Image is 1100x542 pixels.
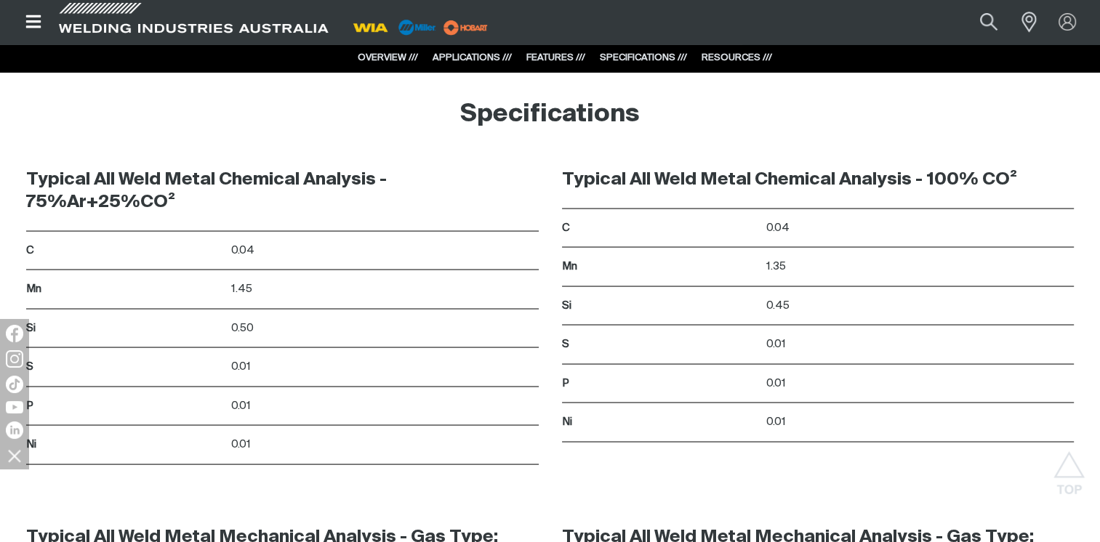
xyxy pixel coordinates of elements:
p: 0.04 [766,220,1074,237]
p: 0.01 [231,437,539,453]
p: Si [26,320,224,337]
a: miller [439,22,492,33]
p: 0.01 [766,414,1074,431]
p: S [26,359,224,376]
a: FEATURES /// [526,53,585,62]
img: hide socials [2,443,27,468]
p: C [562,220,760,237]
p: P [562,376,760,392]
img: Instagram [6,350,23,368]
img: Facebook [6,325,23,342]
p: Mn [26,281,224,298]
h2: Specifications [12,99,1088,131]
a: APPLICATIONS /// [433,53,512,62]
p: S [562,336,760,353]
p: 0.01 [766,376,1074,392]
p: 0.50 [231,320,539,337]
p: Ni [562,414,760,431]
p: C [26,243,224,259]
p: 0.01 [231,359,539,376]
p: 1.45 [231,281,539,298]
img: miller [439,17,492,39]
h3: Typical All Weld Metal Chemical Analysis - 75%Ar+25%CO² [26,169,539,214]
p: 0.01 [766,336,1074,353]
img: TikTok [6,376,23,393]
h3: Typical All Weld Metal Chemical Analysis - 100% CO² [562,169,1075,191]
p: Ni [26,437,224,453]
p: Si [562,298,760,315]
img: LinkedIn [6,421,23,439]
p: 0.01 [231,398,539,415]
button: Scroll to top [1053,451,1085,484]
input: Product name or item number... [946,6,1013,39]
a: RESOURCES /// [702,53,772,62]
p: 0.45 [766,298,1074,315]
p: P [26,398,224,415]
a: OVERVIEW /// [358,53,418,62]
p: 1.35 [766,259,1074,275]
img: YouTube [6,401,23,413]
p: 0.04 [231,243,539,259]
button: Search products [964,6,1013,39]
a: SPECIFICATIONS /// [600,53,687,62]
p: Mn [562,259,760,275]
